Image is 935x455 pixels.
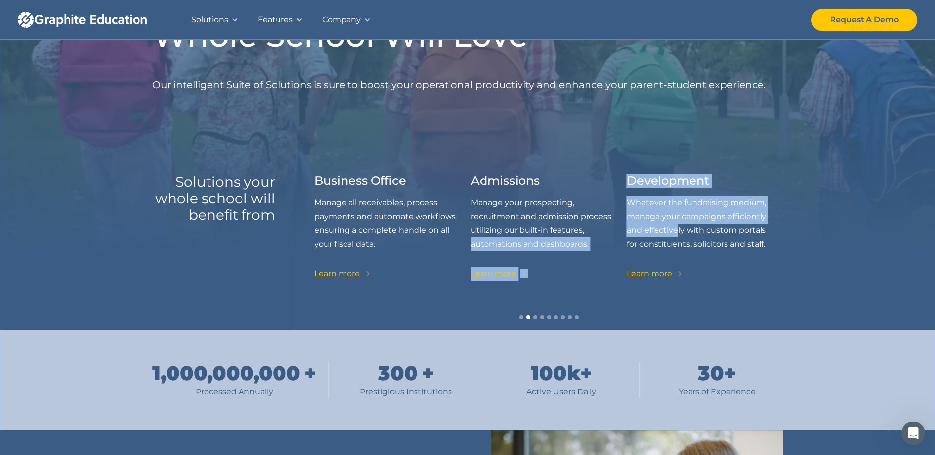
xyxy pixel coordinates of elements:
div: Learn more [471,267,516,281]
div: Active Users Daily [526,385,596,399]
h3: Development [627,174,709,188]
h2: Solutions your whole school will benefit from [152,174,275,224]
div: Show slide 9 of 9 [575,315,579,319]
div: k+ [567,361,592,385]
div: Processed Annually [152,385,316,399]
div: Company [322,13,361,27]
div: Show slide 3 of 9 [533,315,537,319]
div: Years of Experience [679,385,756,399]
div: Learn more [314,267,360,281]
div: Prestigious Institutions [360,385,452,399]
p: Manage your prospecting, recruitment and admission process utilizing our built-in features, autom... [471,196,627,251]
p: Our intelligent Suite of Solutions is sure to boost your operational productivity and enhance you... [152,59,765,111]
p: Manage all receivables, process payments and automate workflows ensuring a complete handle on all... [314,196,471,251]
a: Request A Demo [811,9,917,31]
div: 4 of 9 [627,174,783,294]
iframe: Intercom live chat [901,422,925,445]
div: Show slide 6 of 9 [554,315,558,319]
div: Request A Demo [830,13,899,27]
div: carousel [315,174,783,330]
a: Learn more [314,267,372,281]
div: 300 [378,361,418,385]
div: Learn more [627,267,672,281]
div: Show slide 1 of 9 [519,315,523,319]
div: 2 of 9 [314,174,471,294]
h3: Admissions [471,174,540,188]
div: + [422,361,434,385]
div: Learn more [783,267,828,281]
div: Show slide 8 of 9 [568,315,572,319]
div: Show slide 2 of 9 [526,315,530,319]
div: Show slide 4 of 9 [540,315,544,319]
div: 100 [531,361,567,385]
div: Features [258,13,293,27]
div: 30 [698,361,724,385]
p: Whatever the fundraising medium, manage your campaigns efficiently and effectively with custom po... [627,196,783,251]
div: Show slide 7 of 9 [561,315,565,319]
div: Show slide 5 of 9 [547,315,551,319]
div: 3 of 9 [471,174,627,294]
div: 1,000,000,000 [152,361,300,385]
h3: Health [783,174,823,188]
h3: Business Office [314,174,406,188]
div: + [304,361,316,385]
div: + [724,361,736,385]
div: Solutions [191,13,228,27]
